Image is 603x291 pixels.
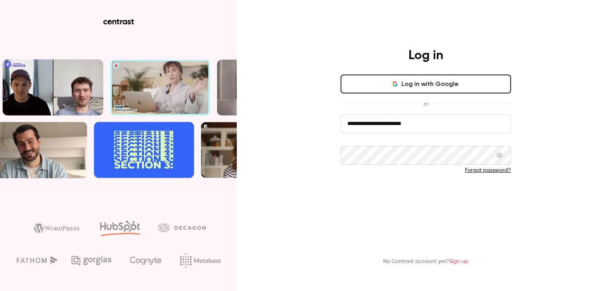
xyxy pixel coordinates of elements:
p: No Contrast account yet? [383,257,468,266]
h4: Log in [408,48,443,63]
a: Forgot password? [465,168,511,173]
a: Sign up [449,259,468,264]
button: Log in with Google [341,75,511,93]
img: decagon [158,223,206,232]
button: Log in [341,187,511,206]
span: or [419,100,433,108]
